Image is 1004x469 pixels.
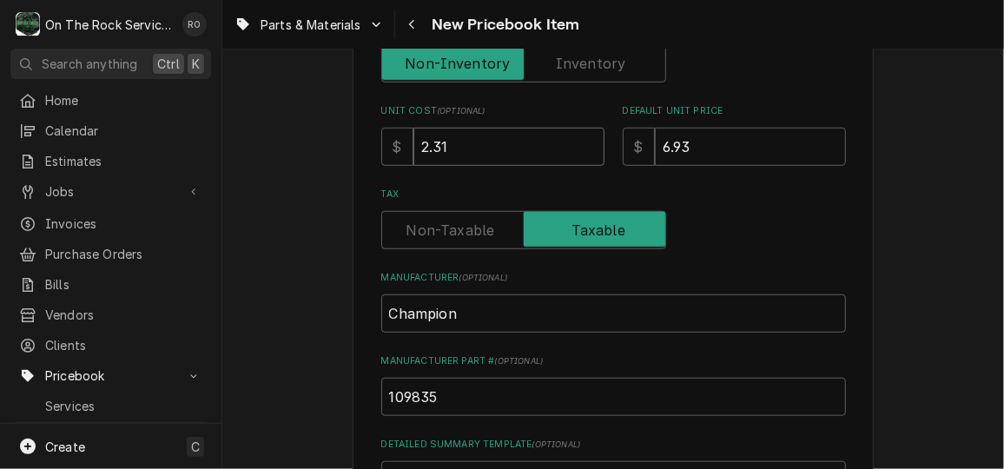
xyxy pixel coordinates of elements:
[10,49,211,79] button: Search anythingCtrlK
[10,361,211,390] a: Go to Pricebook
[45,152,202,170] span: Estimates
[381,104,604,166] div: Unit Cost
[381,354,846,416] div: Manufacturer Part #
[192,55,200,73] span: K
[45,91,202,109] span: Home
[459,273,507,282] span: ( optional )
[381,128,413,166] div: $
[261,16,361,34] span: Parts & Materials
[623,128,655,166] div: $
[45,245,202,263] span: Purchase Orders
[10,177,211,206] a: Go to Jobs
[437,106,485,116] span: ( optional )
[10,392,211,420] a: Services
[10,86,211,115] a: Home
[16,12,40,36] div: On The Rock Services's Avatar
[426,13,580,36] span: New Pricebook Item
[45,336,202,354] span: Clients
[10,270,211,299] a: Bills
[228,10,391,39] a: Go to Parts & Materials
[10,331,211,360] a: Clients
[10,116,211,145] a: Calendar
[381,354,846,368] label: Manufacturer Part #
[623,104,846,166] div: Default Unit Price
[157,55,180,73] span: Ctrl
[381,271,846,333] div: Manufacturer
[381,188,846,249] div: Tax
[381,271,846,285] label: Manufacturer
[10,301,211,329] a: Vendors
[10,240,211,268] a: Purchase Orders
[45,182,176,201] span: Jobs
[399,10,426,38] button: Navigate back
[45,122,202,140] span: Calendar
[42,55,137,73] span: Search anything
[10,209,211,238] a: Invoices
[381,21,846,83] div: Part Type
[45,275,202,294] span: Bills
[381,104,604,118] label: Unit Cost
[45,397,202,415] span: Services
[10,147,211,175] a: Estimates
[381,188,846,201] label: Tax
[182,12,207,36] div: RO
[45,367,176,385] span: Pricebook
[191,438,200,456] span: C
[45,306,202,324] span: Vendors
[45,16,173,34] div: On The Rock Services
[381,438,846,452] label: Detailed Summary Template
[16,12,40,36] div: O
[182,12,207,36] div: Rich Ortega's Avatar
[623,104,846,118] label: Default Unit Price
[45,439,85,454] span: Create
[532,439,581,449] span: ( optional )
[495,356,544,366] span: ( optional )
[45,215,202,233] span: Invoices
[10,422,211,451] a: Parts & Materials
